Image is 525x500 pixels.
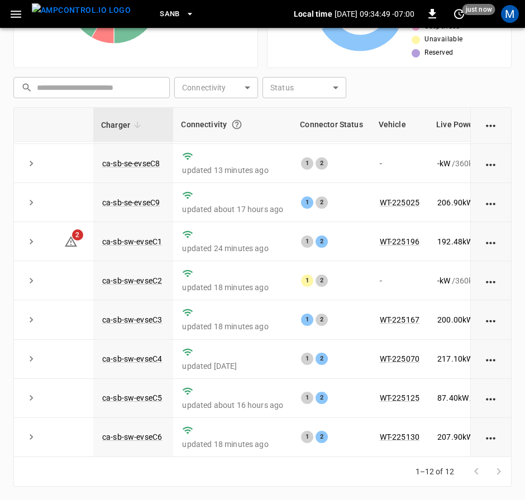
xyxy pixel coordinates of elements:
button: expand row [23,311,40,328]
button: expand row [23,155,40,172]
a: ca-sb-se-evseC8 [102,159,160,168]
span: SanB [160,8,180,21]
div: / 360 kW [437,353,502,364]
p: 206.90 kW [437,197,473,208]
button: expand row [23,390,40,406]
div: 2 [316,157,328,170]
div: 1 [301,275,313,287]
div: 2 [316,431,328,443]
span: Unavailable [424,34,462,45]
a: WT-225130 [380,432,419,441]
div: 1 [301,235,313,248]
p: [DATE] 09:34:49 -07:00 [335,8,414,20]
button: expand row [23,194,40,211]
p: updated 18 minutes ago [182,439,283,450]
div: action cell options [484,431,498,443]
div: 1 [301,431,313,443]
p: 1–12 of 12 [416,466,455,477]
span: 2 [72,229,83,241]
p: updated 18 minutes ago [182,321,283,332]
div: 2 [316,235,328,248]
p: Local time [294,8,332,20]
div: 2 [316,353,328,365]
a: WT-225070 [380,354,419,363]
div: 1 [301,196,313,209]
a: ca-sb-sw-evseC2 [102,276,162,285]
button: expand row [23,272,40,289]
div: action cell options [484,158,498,169]
p: updated [DATE] [182,360,283,372]
div: / 360 kW [437,314,502,325]
button: expand row [23,233,40,250]
div: 2 [316,314,328,326]
div: / 360 kW [437,197,502,208]
a: WT-225125 [380,393,419,402]
p: 192.48 kW [437,236,473,247]
p: 200.00 kW [437,314,473,325]
div: / 360 kW [437,275,502,286]
a: ca-sb-sw-evseC1 [102,237,162,246]
div: 2 [316,196,328,209]
span: Charger [101,118,145,132]
div: 2 [316,392,328,404]
div: action cell options [484,236,498,247]
button: Connection between the charger and our software. [227,114,247,134]
p: updated about 16 hours ago [182,400,283,411]
img: ampcontrol.io logo [32,3,131,17]
div: 1 [301,353,313,365]
div: 1 [301,314,313,326]
div: action cell options [484,314,498,325]
span: Reserved [424,47,453,59]
a: WT-225196 [380,237,419,246]
button: SanB [155,3,199,25]
div: / 360 kW [437,431,502,443]
p: updated 24 minutes ago [182,243,283,254]
a: ca-sb-se-evseC9 [102,198,160,207]
p: 217.10 kW [437,353,473,364]
p: - kW [437,158,450,169]
div: action cell options [484,275,498,286]
div: action cell options [484,197,498,208]
td: - [371,261,428,300]
p: - kW [437,275,450,286]
div: / 360 kW [437,236,502,247]
div: Connectivity [181,114,284,134]
span: just now [462,4,495,15]
th: Connector Status [292,108,370,142]
div: action cell options [484,392,498,403]
div: action cell options [484,119,498,130]
div: / 360 kW [437,158,502,169]
a: ca-sb-sw-evseC5 [102,393,162,402]
div: profile-icon [501,5,519,23]
th: Vehicle [371,108,428,142]
div: / 360 kW [437,392,502,403]
div: 2 [316,275,328,287]
div: 1 [301,392,313,404]
p: 87.40 kW [437,392,469,403]
p: updated 13 minutes ago [182,165,283,176]
a: WT-225167 [380,315,419,324]
button: expand row [23,429,40,445]
p: updated 18 minutes ago [182,282,283,293]
a: ca-sb-sw-evseC3 [102,315,162,324]
button: expand row [23,350,40,367]
td: - [371,144,428,183]
div: action cell options [484,353,498,364]
a: 2 [64,237,78,246]
div: 1 [301,157,313,170]
a: WT-225025 [380,198,419,207]
p: 207.90 kW [437,431,473,443]
a: ca-sb-sw-evseC6 [102,432,162,441]
p: updated about 17 hours ago [182,204,283,215]
th: Live Power [428,108,511,142]
button: set refresh interval [450,5,468,23]
a: ca-sb-sw-evseC4 [102,354,162,363]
